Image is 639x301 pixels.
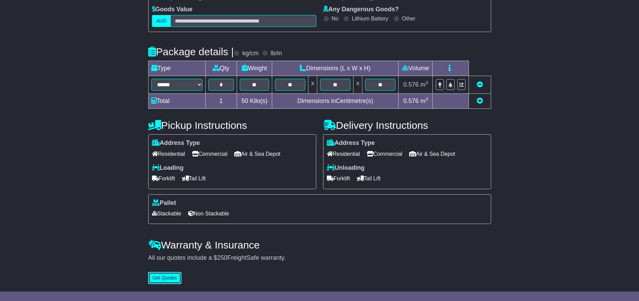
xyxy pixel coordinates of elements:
[332,15,338,22] label: No
[152,208,181,219] span: Stackable
[148,272,182,284] button: Get Quotes
[327,164,365,172] label: Unloading
[152,6,193,13] label: Goods Value
[426,96,428,102] sup: 3
[237,94,272,109] td: Kilo(s)
[402,15,416,22] label: Other
[477,81,483,88] a: Remove this item
[409,149,455,159] span: Air & Sea Depot
[426,80,428,85] sup: 3
[352,15,388,22] label: Lithium Battery
[192,149,227,159] span: Commercial
[420,81,428,88] span: m
[241,97,248,104] span: 50
[327,149,360,159] span: Residential
[205,94,237,109] td: 1
[205,61,237,76] td: Qty
[308,76,317,94] td: x
[272,61,399,76] td: Dimensions (L x W x H)
[182,173,206,184] span: Tail Lift
[367,149,402,159] span: Commercial
[403,81,419,88] span: 0.576
[152,149,185,159] span: Residential
[399,61,433,76] td: Volume
[353,76,362,94] td: x
[148,61,205,76] td: Type
[477,97,483,104] a: Add new item
[148,239,491,251] h4: Warranty & Insurance
[357,173,381,184] span: Tail Lift
[148,120,316,131] h4: Pickup Instructions
[152,139,200,147] label: Address Type
[188,208,229,219] span: Non Stackable
[234,149,280,159] span: Air & Sea Depot
[270,50,282,57] label: lb/in
[420,97,428,104] span: m
[152,164,184,172] label: Loading
[327,139,375,147] label: Address Type
[323,6,399,13] label: Any Dangerous Goods?
[323,120,491,131] h4: Delivery Instructions
[152,199,176,207] label: Pallet
[152,173,175,184] span: Forklift
[272,94,399,109] td: Dimensions in Centimetre(s)
[237,61,272,76] td: Weight
[403,97,419,104] span: 0.576
[242,50,259,57] label: kg/cm
[152,15,171,27] label: AUD
[217,254,227,261] span: 250
[148,94,205,109] td: Total
[148,254,491,262] div: All our quotes include a $ FreightSafe warranty.
[148,46,234,57] h4: Package details |
[327,173,350,184] span: Forklift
